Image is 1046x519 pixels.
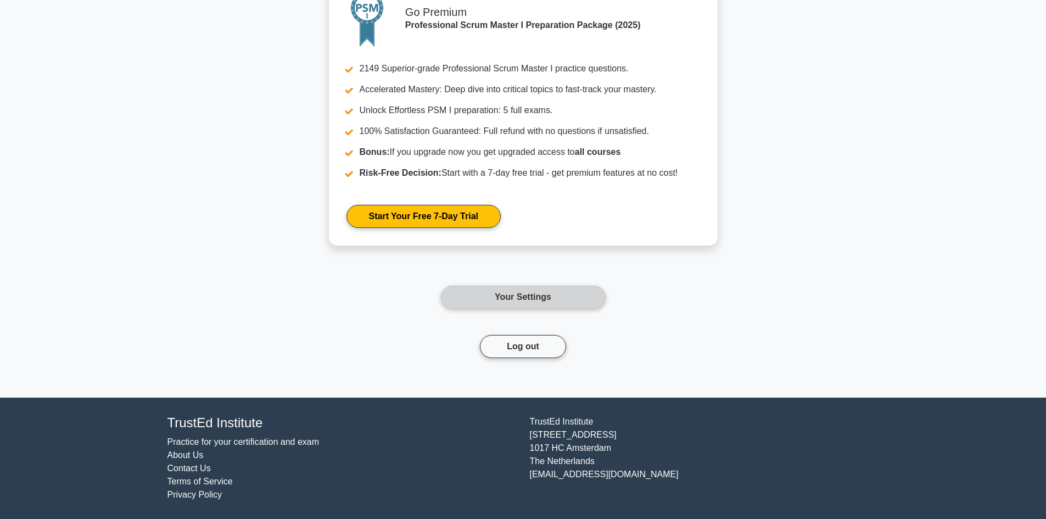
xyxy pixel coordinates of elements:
a: About Us [167,450,204,460]
h4: TrustEd Institute [167,415,517,431]
div: TrustEd Institute [STREET_ADDRESS] 1017 HC Amsterdam The Netherlands [EMAIL_ADDRESS][DOMAIN_NAME] [523,415,886,501]
a: Your Settings [441,286,606,309]
a: Privacy Policy [167,490,222,499]
a: Contact Us [167,464,211,473]
button: Log out [480,335,566,358]
a: Start Your Free 7-Day Trial [346,205,501,228]
a: Terms of Service [167,477,233,486]
a: Practice for your certification and exam [167,437,320,447]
